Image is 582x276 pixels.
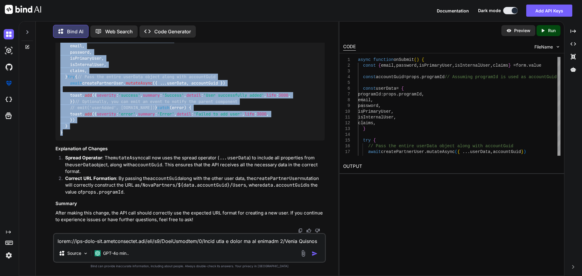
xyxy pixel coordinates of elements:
[526,5,572,17] button: Add API Keys
[55,210,325,223] p: After making this change, the API call should correctly use the expected URL format for creating ...
[493,149,521,154] span: accountGuid
[219,155,249,161] code: ...userData
[55,200,325,207] h3: Summary
[257,111,266,117] span: 3000
[4,29,14,39] img: darkChat
[343,138,350,143] div: 15
[67,28,83,35] p: Bind AI
[513,63,516,68] span: =
[358,103,378,108] span: password
[254,175,300,181] code: createPartnerUser
[60,12,310,135] code: ( ) { { email, password, isPrimaryUser, isInternalUser, claims } = form. accountGuid = props. use...
[266,93,276,98] span: life
[343,80,350,86] div: 5
[363,86,376,91] span: const
[358,115,394,120] span: isInternalUser
[396,92,399,97] span: .
[393,57,414,62] span: onSubmit
[343,132,350,138] div: 14
[399,92,422,97] span: programId
[103,250,129,256] p: GPT-4o min..
[373,57,393,62] span: function
[396,86,399,91] span: =
[343,43,356,51] div: CODE
[203,93,264,98] span: 'User successfully added'
[358,92,381,97] span: programId
[508,63,510,68] span: }
[373,121,376,125] span: ,
[85,93,92,98] span: add
[381,92,383,97] span: :
[157,105,169,111] span: catch
[4,95,14,105] img: cloudideIcon
[437,8,469,13] span: Documentation
[444,75,557,79] span: // Assuming programId is used as accountGuid
[462,149,470,154] span: ...
[422,92,424,97] span: ,
[376,86,396,91] span: userData
[419,75,421,79] span: .
[119,111,135,117] span: 'error'
[523,149,526,154] span: )
[343,115,350,120] div: 11
[65,155,325,175] p: : The call now uses the spread operator ( ) to include all properties from the object, along with...
[68,74,75,80] span: try
[363,138,370,143] span: try
[65,155,102,161] strong: Spread Operator
[424,149,426,154] span: .
[245,111,254,117] span: life
[77,74,216,80] span: // Pass the entire userData object along with accountGuid
[343,74,350,80] div: 4
[521,149,523,154] span: }
[65,175,116,181] strong: Correct URL Formation
[490,149,493,154] span: ,
[67,250,81,256] p: Source
[506,28,512,33] img: preview
[343,103,350,109] div: 9
[548,28,556,34] p: Run
[162,93,184,98] span: 'Success'
[396,63,416,68] span: password
[150,175,180,181] code: accountGuid
[427,149,455,154] span: mutateAsync
[368,144,495,148] span: // Pass the entire userData object along with acco
[383,92,396,97] span: props
[470,149,490,154] span: userData
[358,121,373,125] span: claims
[82,189,123,195] code: props.programId
[363,126,365,131] span: }
[534,44,553,50] span: FileName
[143,93,160,98] span: summary
[279,93,288,98] span: 3000
[154,28,191,35] p: Code Generator
[393,63,396,68] span: ,
[70,80,82,86] span: await
[95,250,101,256] img: GPT-4o mini
[381,149,424,154] span: createPartnerUser
[358,109,391,114] span: isPrimaryUser
[343,143,350,149] div: 16
[343,109,350,115] div: 10
[381,63,393,68] span: email
[97,93,116,98] span: severity
[186,93,201,98] span: detail
[378,103,381,108] span: ,
[65,175,325,196] p: : By passing the along with the other user data, the mutation will correctly construct the URL as...
[490,63,493,68] span: ,
[457,149,460,154] span: {
[53,264,326,268] p: Bind can provide inaccurate information, including about people. Always double-check its answers....
[493,63,508,68] span: claims
[406,75,419,79] span: props
[343,86,350,91] div: 6
[555,44,560,49] img: chevron down
[416,57,419,62] span: )
[72,162,94,168] code: userData
[343,149,350,155] div: 17
[414,57,416,62] span: (
[391,109,393,114] span: ,
[177,111,191,117] span: detail
[138,111,155,117] span: summary
[343,155,350,161] div: 18
[343,91,350,97] div: 7
[97,111,116,117] span: severity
